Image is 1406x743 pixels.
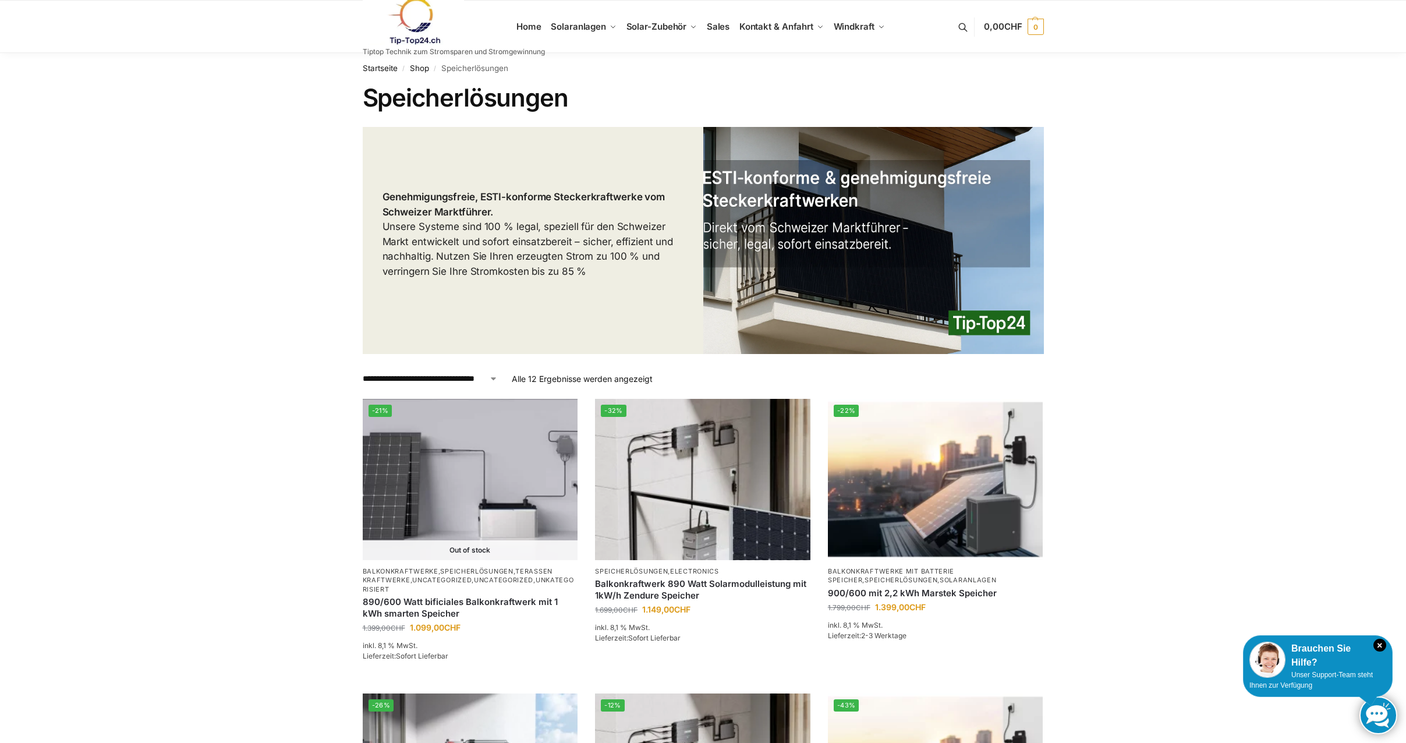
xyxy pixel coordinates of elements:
[734,1,828,53] a: Kontakt & Anfahrt
[595,622,810,633] p: inkl. 8,1 % MwSt.
[363,83,1044,112] h1: Speicherlösungen
[412,576,472,584] a: Uncategorized
[410,622,461,632] bdi: 1.099,00
[834,21,874,32] span: Windkraft
[363,567,438,575] a: Balkonkraftwerke
[363,567,578,594] p: , , , , ,
[398,64,410,73] span: /
[828,620,1043,631] p: inkl. 8,1 % MwSt.
[940,576,996,584] a: Solaranlagen
[828,399,1043,560] img: Balkonkraftwerk mit Marstek Speicher
[984,9,1043,44] a: 0,00CHF 0
[595,606,638,614] bdi: 1.699,00
[595,634,681,642] span: Lieferzeit:
[674,604,690,614] span: CHF
[440,567,513,575] a: Speicherlösungen
[1249,671,1373,689] span: Unser Support-Team steht Ihnen zur Verfügung
[391,624,405,632] span: CHF
[828,603,870,612] bdi: 1.799,00
[642,604,690,614] bdi: 1.149,00
[363,576,574,593] a: Unkategorisiert
[546,1,621,53] a: Solaranlagen
[363,624,405,632] bdi: 1.399,00
[595,578,810,601] a: Balkonkraftwerk 890 Watt Solarmodulleistung mit 1kW/h Zendure Speicher
[875,602,926,612] bdi: 1.399,00
[363,399,578,560] a: -21% Out of stockASE 1000 Batteriespeicher
[1004,21,1022,32] span: CHF
[828,588,1043,599] a: 900/600 mit 2,2 kWh Marstek Speicher
[828,567,954,584] a: Balkonkraftwerke mit Batterie Speicher
[1028,19,1044,35] span: 0
[856,603,870,612] span: CHF
[703,127,1044,354] img: Die Nummer 1 in der Schweiz für 100 % legale
[595,567,810,576] p: ,
[628,634,681,642] span: Sofort Lieferbar
[861,631,906,640] span: 2-3 Werktage
[444,622,461,632] span: CHF
[396,652,448,660] span: Sofort Lieferbar
[595,567,668,575] a: Speicherlösungen
[363,373,498,385] select: Shop-Reihenfolge
[984,21,1022,32] span: 0,00
[828,1,890,53] a: Windkraft
[474,576,533,584] a: Uncategorized
[363,48,545,55] p: Tiptop Technik zum Stromsparen und Stromgewinnung
[363,53,1044,83] nav: Breadcrumb
[363,567,553,584] a: Terassen Kraftwerke
[828,631,906,640] span: Lieferzeit:
[626,21,687,32] span: Solar-Zubehör
[865,576,937,584] a: Speicherlösungen
[1373,639,1386,652] i: Schließen
[363,596,578,619] a: 890/600 Watt bificiales Balkonkraftwerk mit 1 kWh smarten Speicher
[1249,642,1386,670] div: Brauchen Sie Hilfe?
[909,602,926,612] span: CHF
[621,1,702,53] a: Solar-Zubehör
[739,21,813,32] span: Kontakt & Anfahrt
[410,63,429,73] a: Shop
[1249,642,1285,678] img: Customer service
[595,399,810,560] a: -32%Balkonkraftwerk 890 Watt Solarmodulleistung mit 1kW/h Zendure Speicher
[383,191,674,277] span: Unsere Systeme sind 100 % legal, speziell für den Schweizer Markt entwickelt und sofort einsatzbe...
[551,21,606,32] span: Solaranlagen
[702,1,734,53] a: Sales
[363,63,398,73] a: Startseite
[828,567,1043,585] p: , ,
[363,641,578,651] p: inkl. 8,1 % MwSt.
[363,652,448,660] span: Lieferzeit:
[429,64,441,73] span: /
[383,191,665,218] strong: Genehmigungsfreie, ESTI-konforme Steckerkraftwerke vom Schweizer Marktführer.
[670,567,719,575] a: Electronics
[512,373,653,385] p: Alle 12 Ergebnisse werden angezeigt
[828,399,1043,560] a: -22%Balkonkraftwerk mit Marstek Speicher
[623,606,638,614] span: CHF
[363,399,578,560] img: ASE 1000 Batteriespeicher
[707,21,730,32] span: Sales
[595,399,810,560] img: Balkonkraftwerk 890 Watt Solarmodulleistung mit 1kW/h Zendure Speicher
